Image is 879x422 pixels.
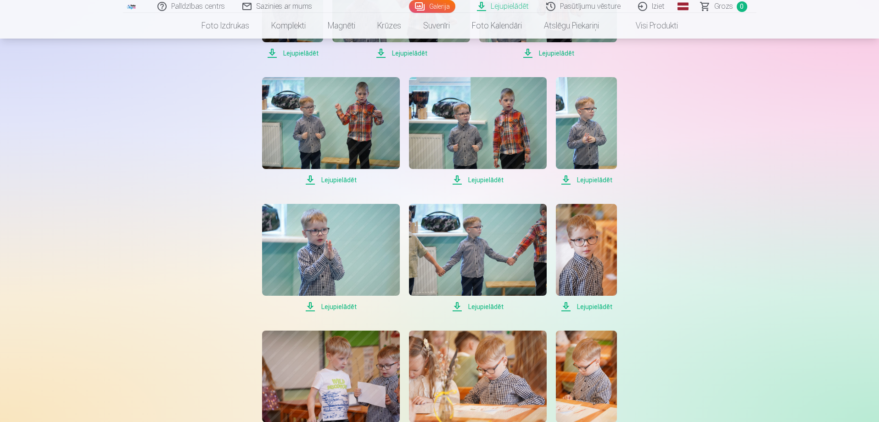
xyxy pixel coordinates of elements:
[412,13,461,39] a: Suvenīri
[262,301,400,312] span: Lejupielādēt
[262,48,323,59] span: Lejupielādēt
[461,13,533,39] a: Foto kalendāri
[262,77,400,186] a: Lejupielādēt
[409,77,547,186] a: Lejupielādēt
[556,301,617,312] span: Lejupielādēt
[533,13,610,39] a: Atslēgu piekariņi
[366,13,412,39] a: Krūzes
[610,13,689,39] a: Visi produkti
[556,77,617,186] a: Lejupielādēt
[190,13,260,39] a: Foto izdrukas
[714,1,733,12] span: Grozs
[260,13,317,39] a: Komplekti
[409,174,547,186] span: Lejupielādēt
[409,204,547,312] a: Lejupielādēt
[262,174,400,186] span: Lejupielādēt
[479,48,617,59] span: Lejupielādēt
[332,48,470,59] span: Lejupielādēt
[737,1,747,12] span: 0
[556,204,617,312] a: Lejupielādēt
[556,174,617,186] span: Lejupielādēt
[262,204,400,312] a: Lejupielādēt
[409,301,547,312] span: Lejupielādēt
[127,4,137,9] img: /fa1
[317,13,366,39] a: Magnēti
